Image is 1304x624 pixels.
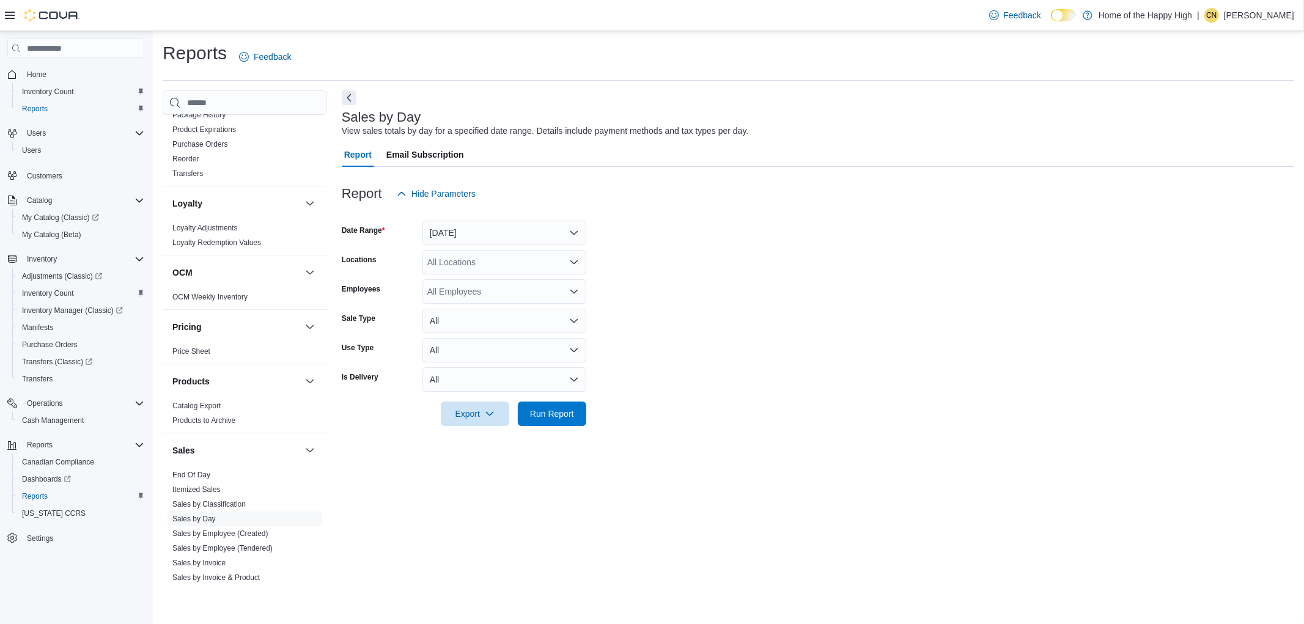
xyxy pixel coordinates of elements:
[17,413,89,428] a: Cash Management
[12,100,149,117] button: Reports
[12,488,149,505] button: Reports
[569,257,579,267] button: Open list of options
[172,514,216,524] span: Sales by Day
[342,110,421,125] h3: Sales by Day
[22,87,74,97] span: Inventory Count
[303,443,317,458] button: Sales
[12,285,149,302] button: Inventory Count
[22,508,86,518] span: [US_STATE] CCRS
[27,128,46,138] span: Users
[569,287,579,296] button: Open list of options
[163,41,227,65] h1: Reports
[303,374,317,389] button: Products
[1099,8,1192,23] p: Home of the Happy High
[172,543,273,553] span: Sales by Employee (Tendered)
[172,197,300,210] button: Loyalty
[27,398,63,408] span: Operations
[172,238,261,247] a: Loyalty Redemption Values
[12,209,149,226] a: My Catalog (Classic)
[17,337,83,352] a: Purchase Orders
[22,474,71,484] span: Dashboards
[17,455,144,469] span: Canadian Compliance
[342,284,380,294] label: Employees
[22,396,144,411] span: Operations
[1004,9,1041,21] span: Feedback
[172,573,260,582] a: Sales by Invoice & Product
[17,286,144,301] span: Inventory Count
[17,320,144,335] span: Manifests
[163,290,327,309] div: OCM
[172,416,235,425] a: Products to Archive
[172,470,210,480] span: End Of Day
[7,61,144,579] nav: Complex example
[342,226,385,235] label: Date Range
[22,169,67,183] a: Customers
[17,303,144,318] span: Inventory Manager (Classic)
[17,372,144,386] span: Transfers
[17,84,79,99] a: Inventory Count
[172,321,300,333] button: Pricing
[342,255,377,265] label: Locations
[22,126,51,141] button: Users
[303,320,317,334] button: Pricing
[17,303,128,318] a: Inventory Manager (Classic)
[17,337,144,352] span: Purchase Orders
[344,142,372,167] span: Report
[17,506,144,521] span: Washington CCRS
[12,268,149,285] a: Adjustments (Classic)
[172,499,246,509] span: Sales by Classification
[2,529,149,547] button: Settings
[172,155,199,163] a: Reorder
[303,265,317,280] button: OCM
[2,192,149,209] button: Catalog
[441,402,509,426] button: Export
[22,457,94,467] span: Canadian Compliance
[2,125,149,142] button: Users
[2,436,149,453] button: Reports
[17,472,76,486] a: Dashboards
[172,292,248,302] span: OCM Weekly Inventory
[22,396,68,411] button: Operations
[22,416,84,425] span: Cash Management
[17,506,90,521] a: [US_STATE] CCRS
[22,531,58,546] a: Settings
[172,125,236,134] span: Product Expirations
[27,534,53,543] span: Settings
[22,230,81,240] span: My Catalog (Beta)
[172,224,238,232] a: Loyalty Adjustments
[12,453,149,471] button: Canadian Compliance
[22,357,92,367] span: Transfers (Classic)
[422,221,586,245] button: [DATE]
[17,354,144,369] span: Transfers (Classic)
[24,9,79,21] img: Cova
[22,530,144,546] span: Settings
[172,223,238,233] span: Loyalty Adjustments
[392,182,481,206] button: Hide Parameters
[172,401,221,411] span: Catalog Export
[1051,21,1052,22] span: Dark Mode
[17,143,46,158] a: Users
[22,126,144,141] span: Users
[17,101,144,116] span: Reports
[27,440,53,450] span: Reports
[17,320,58,335] a: Manifests
[22,271,102,281] span: Adjustments (Classic)
[172,321,201,333] h3: Pricing
[22,306,123,315] span: Inventory Manager (Classic)
[17,286,79,301] a: Inventory Count
[12,370,149,387] button: Transfers
[22,323,53,332] span: Manifests
[12,226,149,243] button: My Catalog (Beta)
[17,489,144,504] span: Reports
[448,402,502,426] span: Export
[1051,9,1077,22] input: Dark Mode
[172,125,236,134] a: Product Expirations
[172,293,248,301] a: OCM Weekly Inventory
[2,395,149,412] button: Operations
[234,45,296,69] a: Feedback
[22,193,144,208] span: Catalog
[12,412,149,429] button: Cash Management
[1224,8,1294,23] p: [PERSON_NAME]
[172,197,202,210] h3: Loyalty
[17,143,144,158] span: Users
